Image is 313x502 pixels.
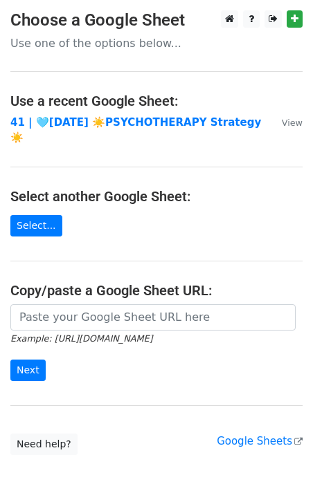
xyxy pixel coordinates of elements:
h4: Copy/paste a Google Sheet URL: [10,282,303,299]
a: View [268,116,303,129]
a: 41 | 🩵[DATE] ☀️PSYCHOTHERAPY Strategy☀️ [10,116,261,145]
a: Google Sheets [217,435,303,447]
p: Use one of the options below... [10,36,303,50]
input: Next [10,360,46,381]
small: View [282,118,303,128]
a: Select... [10,215,62,236]
h4: Use a recent Google Sheet: [10,93,303,109]
a: Need help? [10,434,78,455]
h4: Select another Google Sheet: [10,188,303,205]
small: Example: [URL][DOMAIN_NAME] [10,333,152,344]
h3: Choose a Google Sheet [10,10,303,30]
input: Paste your Google Sheet URL here [10,304,296,331]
